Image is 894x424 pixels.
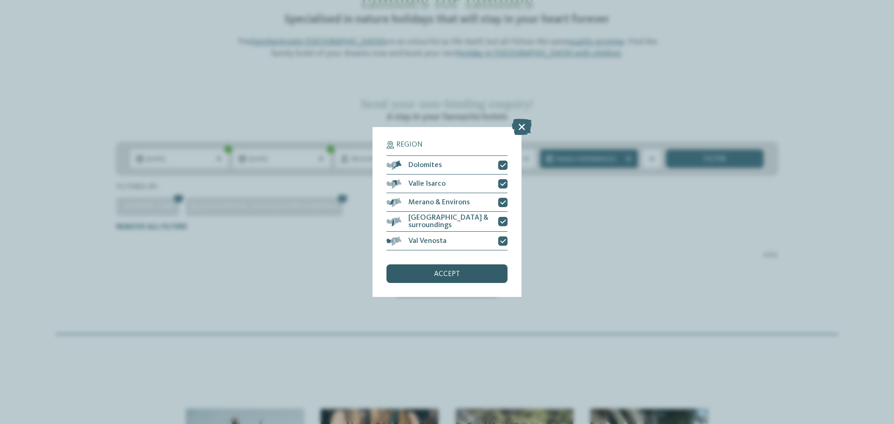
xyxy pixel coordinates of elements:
[408,237,447,245] span: Val Venosta
[408,180,446,188] span: Valle Isarco
[408,162,442,169] span: Dolomites
[434,270,460,278] span: accept
[396,141,423,148] span: Region
[408,199,470,206] span: Merano & Environs
[408,214,491,229] span: [GEOGRAPHIC_DATA] & surroundings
